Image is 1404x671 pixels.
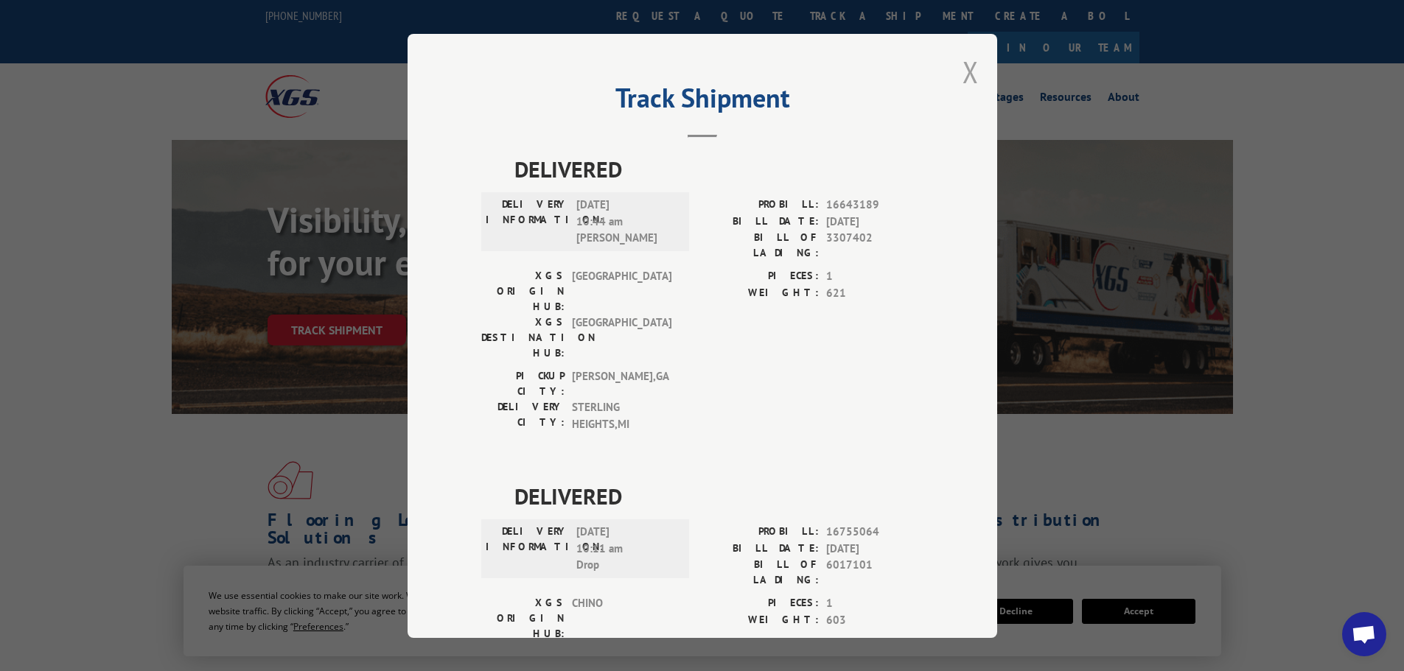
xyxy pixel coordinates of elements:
[576,197,676,247] span: [DATE] 10:44 am [PERSON_NAME]
[826,540,923,557] span: [DATE]
[481,399,565,432] label: DELIVERY CITY:
[826,524,923,541] span: 16755064
[702,284,819,301] label: WEIGHT:
[702,611,819,628] label: WEIGHT:
[572,268,671,315] span: [GEOGRAPHIC_DATA]
[826,284,923,301] span: 621
[572,315,671,361] span: [GEOGRAPHIC_DATA]
[702,197,819,214] label: PROBILL:
[572,399,671,432] span: STERLING HEIGHTS , MI
[514,152,923,186] span: DELIVERED
[826,595,923,612] span: 1
[826,197,923,214] span: 16643189
[572,595,671,642] span: CHINO
[702,540,819,557] label: BILL DATE:
[576,524,676,574] span: [DATE] 10:11 am Drop
[514,479,923,513] span: DELIVERED
[486,524,569,574] label: DELIVERY INFORMATION:
[481,268,565,315] label: XGS ORIGIN HUB:
[702,557,819,588] label: BILL OF LADING:
[481,368,565,399] label: PICKUP CITY:
[1342,612,1386,656] div: Open chat
[826,611,923,628] span: 603
[963,52,979,91] button: Close modal
[481,315,565,361] label: XGS DESTINATION HUB:
[702,268,819,285] label: PIECES:
[481,595,565,642] label: XGS ORIGIN HUB:
[826,557,923,588] span: 6017101
[572,368,671,399] span: [PERSON_NAME] , GA
[826,213,923,230] span: [DATE]
[702,230,819,261] label: BILL OF LADING:
[826,268,923,285] span: 1
[702,524,819,541] label: PROBILL:
[702,213,819,230] label: BILL DATE:
[702,595,819,612] label: PIECES:
[826,230,923,261] span: 3307402
[481,88,923,116] h2: Track Shipment
[486,197,569,247] label: DELIVERY INFORMATION:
